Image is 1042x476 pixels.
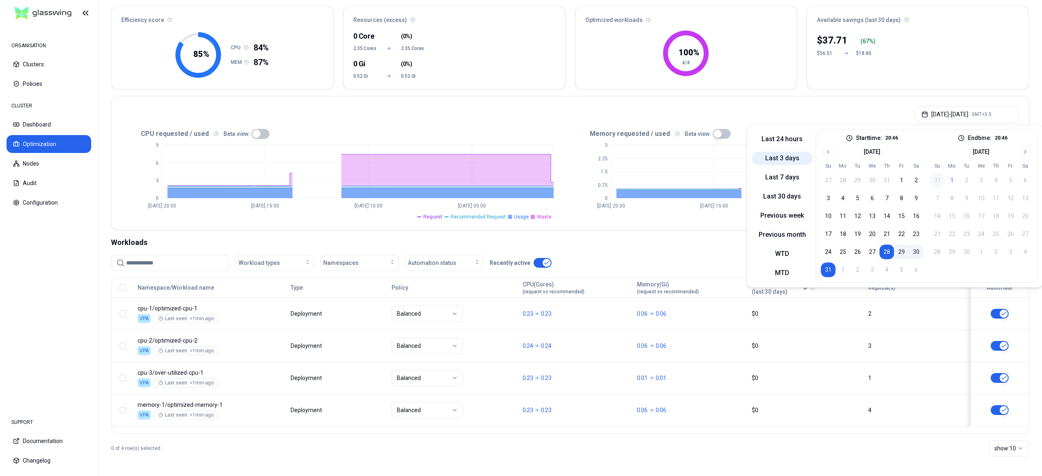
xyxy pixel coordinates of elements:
button: Documentation [7,432,91,450]
div: CPU(Cores) [523,280,584,295]
div: Available savings (last 30 days) [807,6,1029,29]
span: 84% [254,42,269,53]
tspan: 1.5 [601,169,608,175]
p: 0.01 [656,374,666,382]
p: 20:46 [995,135,1007,141]
button: 22 [894,227,909,241]
div: Policy [392,284,515,292]
span: (request vs recommended) [637,288,699,295]
p: 0 of 4 row(s) selected [111,445,160,452]
p: 0.23 [541,374,552,382]
div: VPA [138,346,151,355]
div: Deployment [291,342,323,350]
th: Saturday [1018,162,1033,170]
button: 13 [865,209,880,223]
span: (request vs recommended) [523,288,584,295]
button: WTD [752,247,812,260]
div: 4 [868,406,962,414]
p: 0.23 [523,310,533,318]
div: $0 [752,310,861,318]
button: Changelog [7,452,91,469]
button: 14 [880,209,894,223]
button: 8 [894,191,909,205]
div: SUPPORT [7,414,91,430]
th: Sunday [930,162,945,170]
button: 28 [836,173,850,188]
span: Waste [537,214,552,220]
button: 31 [821,262,836,277]
div: Workloads [111,237,1029,248]
div: $0 [752,374,861,382]
button: Configuration [7,194,91,212]
span: 2.35 Cores [353,45,377,52]
p: 67 [862,37,869,45]
button: 10 [821,209,836,223]
div: Deployment [291,406,323,414]
span: 87% [254,57,269,68]
button: Workload types [236,255,314,271]
tspan: 85 % [193,49,209,59]
button: 28 [880,245,894,259]
button: 30 [865,173,880,188]
tspan: 2.25 [598,156,608,162]
span: 0% [403,60,410,68]
p: optimized-cpu-1 [138,304,283,312]
div: Efficiency score [112,6,333,29]
th: Thursday [880,162,894,170]
div: 0 Gi [353,58,377,70]
p: 0.23 [523,374,533,382]
div: VPA [138,410,151,419]
button: 16 [909,209,924,223]
span: Usage [514,214,529,220]
th: Sunday [821,162,836,170]
th: Friday [1003,162,1018,170]
button: Automation status [405,255,483,271]
div: $56.51 [817,50,836,57]
tspan: 0.75 [598,182,608,188]
button: Last 24 hours [752,133,812,146]
span: Automation status [408,259,456,267]
button: 11 [836,209,850,223]
tspan: [DATE] 15:00 [251,203,279,209]
p: Recently active [490,259,530,267]
th: Saturday [909,162,924,170]
button: MTD [752,266,812,279]
div: 1 [868,374,962,382]
span: ( ) [401,60,412,68]
p: optimized-memory-1 [138,401,283,409]
tspan: [DATE] 20:00 [597,203,625,209]
button: 27 [865,245,880,259]
tspan: 100 % [679,48,699,57]
button: Policies [7,75,91,93]
div: Memory(Gi) [637,280,699,295]
button: 9 [909,191,924,205]
button: Clusters [7,55,91,73]
p: 0.23 [541,310,552,318]
div: Optimized workloads [576,6,797,29]
button: 6 [865,191,880,205]
p: 0.24 [523,342,533,350]
p: 0.23 [523,406,533,414]
button: 19 [850,227,865,241]
p: 0.06 [637,342,648,350]
div: ( %) [860,37,876,45]
button: 31 [930,173,945,188]
p: 0.01 [637,374,648,382]
button: 1 [894,173,909,188]
button: Namespaces [320,255,398,271]
span: Workload types [239,259,280,267]
span: 0.52 Gi [353,73,377,79]
h1: MEM [231,59,244,66]
div: CLUSTER [7,98,91,114]
button: 15 [894,209,909,223]
button: Last 3 days [752,152,812,165]
span: Namespaces [323,259,359,267]
button: CPU(Cores)(request vs recommended) [523,279,584,296]
label: End time: [968,135,992,141]
th: Tuesday [850,162,865,170]
th: Wednesday [974,162,989,170]
tspan: [DATE] 15:00 [700,203,728,209]
tspan: [DATE] 05:00 [458,203,486,209]
span: 0% [403,32,410,40]
button: 24 [821,245,836,259]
